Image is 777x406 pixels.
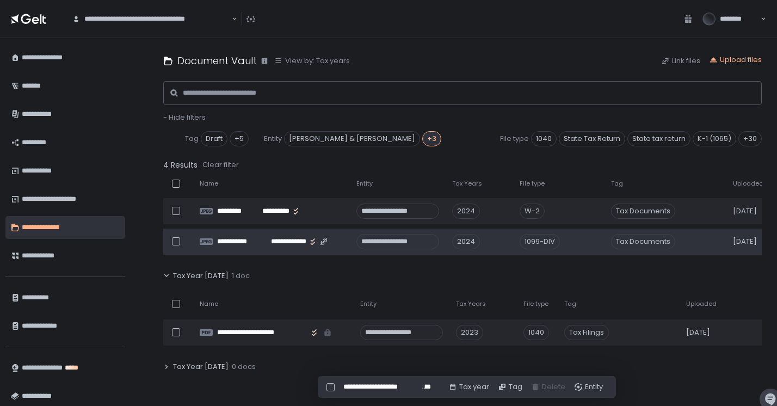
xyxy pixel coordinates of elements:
[693,131,736,146] span: K-1 (1065)
[177,53,257,68] h1: Document Vault
[65,8,237,30] div: Search for option
[200,300,218,308] span: Name
[264,134,282,144] span: Entity
[200,180,218,188] span: Name
[230,14,231,24] input: Search for option
[173,271,229,281] span: Tax Year [DATE]
[452,180,482,188] span: Tax Years
[733,206,757,216] span: [DATE]
[627,131,690,146] span: State tax return
[520,234,560,249] div: 1099-DIV
[163,112,206,122] span: - Hide filters
[611,180,623,188] span: Tag
[456,300,486,308] span: Tax Years
[232,271,250,281] span: 1 doc
[611,204,675,219] span: Tax Documents
[574,382,603,392] button: Entity
[230,131,249,146] div: +5
[284,131,420,146] span: [PERSON_NAME] & [PERSON_NAME]
[523,300,548,308] span: File type
[733,180,763,188] span: Uploaded
[232,362,256,372] span: 0 docs
[185,134,199,144] span: Tag
[274,56,350,66] button: View by: Tax years
[523,325,549,340] div: 1040
[661,56,700,66] button: Link files
[520,204,545,219] div: W-2
[564,300,576,308] span: Tag
[498,382,522,392] button: Tag
[452,204,480,219] div: 2024
[448,382,489,392] button: Tax year
[520,180,545,188] span: File type
[686,300,717,308] span: Uploaded
[360,300,377,308] span: Entity
[686,328,710,337] span: [DATE]
[531,131,557,146] span: 1040
[201,131,227,146] span: Draft
[733,237,757,247] span: [DATE]
[500,134,529,144] span: File type
[559,131,625,146] span: State Tax Return
[163,113,206,122] button: - Hide filters
[709,55,762,65] button: Upload files
[422,131,441,146] div: +3
[452,234,480,249] div: 2024
[202,159,239,170] button: Clear filter
[356,180,373,188] span: Entity
[456,325,483,340] div: 2023
[173,362,229,372] span: Tax Year [DATE]
[611,234,675,249] span: Tax Documents
[202,160,239,170] div: Clear filter
[738,131,762,146] div: +30
[564,325,609,340] span: Tax Filings
[163,159,198,170] span: 4 Results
